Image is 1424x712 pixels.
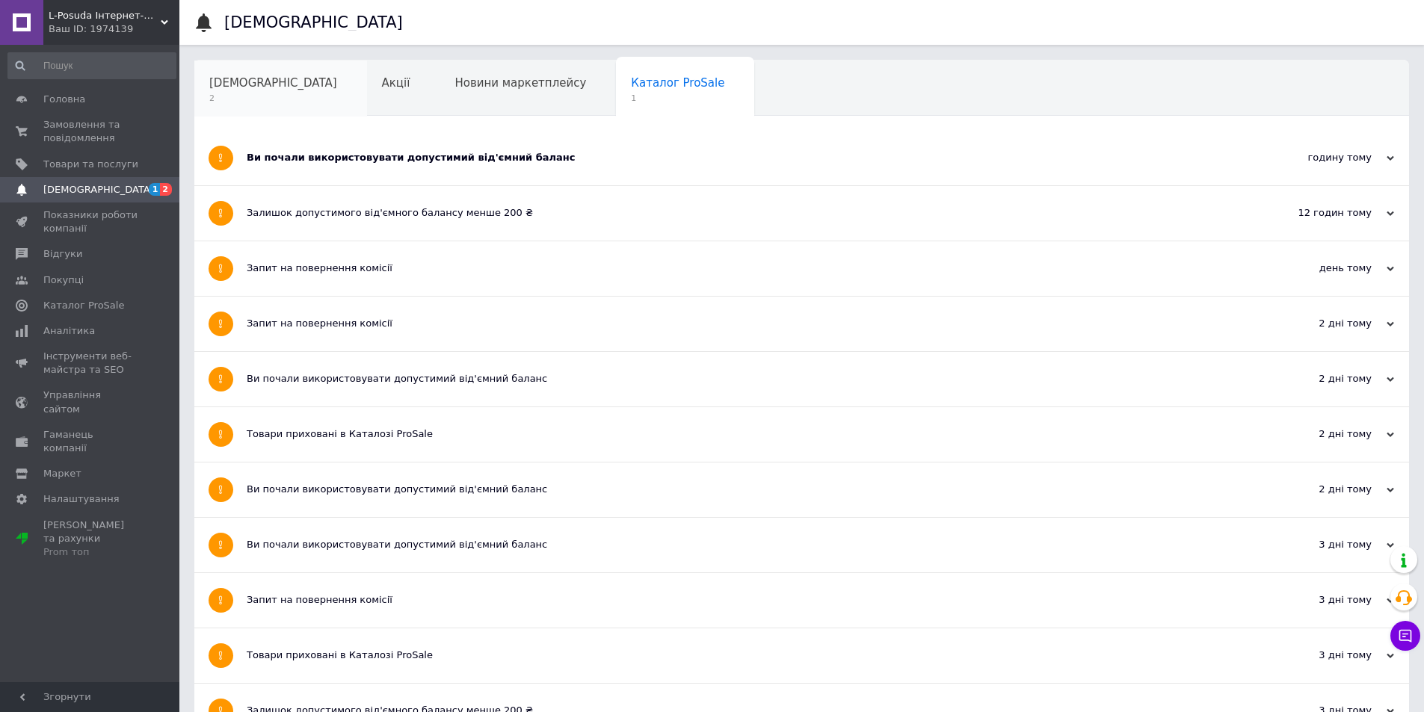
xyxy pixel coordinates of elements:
div: Запит на повернення комісії [247,317,1245,330]
span: Акції [382,76,410,90]
div: 3 дні тому [1245,593,1394,607]
div: Ви почали використовувати допустимий від'ємний баланс [247,372,1245,386]
span: [DEMOGRAPHIC_DATA] [43,183,154,196]
span: Аналітика [43,324,95,338]
div: 3 дні тому [1245,648,1394,662]
span: Товари та послуги [43,158,138,171]
div: 12 годин тому [1245,206,1394,220]
div: Залишок допустимого від'ємного балансу менше 200 ₴ [247,206,1245,220]
span: [PERSON_NAME] та рахунки [43,518,138,560]
div: Ви почали використовувати допустимий від'ємний баланс [247,483,1245,496]
span: 2 [209,93,337,104]
div: 2 дні тому [1245,427,1394,441]
span: Покупці [43,273,84,287]
div: 2 дні тому [1245,317,1394,330]
span: Головна [43,93,85,106]
span: Каталог ProSale [631,76,724,90]
div: Запит на повернення комісії [247,593,1245,607]
div: Ви почали використовувати допустимий від'ємний баланс [247,538,1245,551]
span: L-Posuda Інтернет-магазин посуду та декору [49,9,161,22]
span: 1 [631,93,724,104]
span: Маркет [43,467,81,480]
button: Чат з покупцем [1390,621,1420,651]
span: Інструменти веб-майстра та SEO [43,350,138,377]
span: Управління сайтом [43,388,138,415]
span: Відгуки [43,247,82,261]
div: Prom топ [43,545,138,559]
div: 2 дні тому [1245,483,1394,496]
input: Пошук [7,52,176,79]
div: 3 дні тому [1245,538,1394,551]
div: годину тому [1245,151,1394,164]
div: Товари приховані в Каталозі ProSale [247,427,1245,441]
span: Гаманець компанії [43,428,138,455]
div: Запит на повернення комісії [247,261,1245,275]
div: Ви почали використовувати допустимий від'ємний баланс [247,151,1245,164]
span: Налаштування [43,492,120,506]
span: Каталог ProSale [43,299,124,312]
span: [DEMOGRAPHIC_DATA] [209,76,337,90]
span: Новини маркетплейсу [454,76,586,90]
span: Показники роботи компанії [43,208,138,235]
div: Товари приховані в Каталозі ProSale [247,648,1245,662]
h1: [DEMOGRAPHIC_DATA] [224,13,403,31]
div: 2 дні тому [1245,372,1394,386]
span: Замовлення та повідомлення [43,118,138,145]
div: день тому [1245,261,1394,275]
span: 1 [149,183,161,196]
div: Ваш ID: 1974139 [49,22,179,36]
span: 2 [160,183,172,196]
